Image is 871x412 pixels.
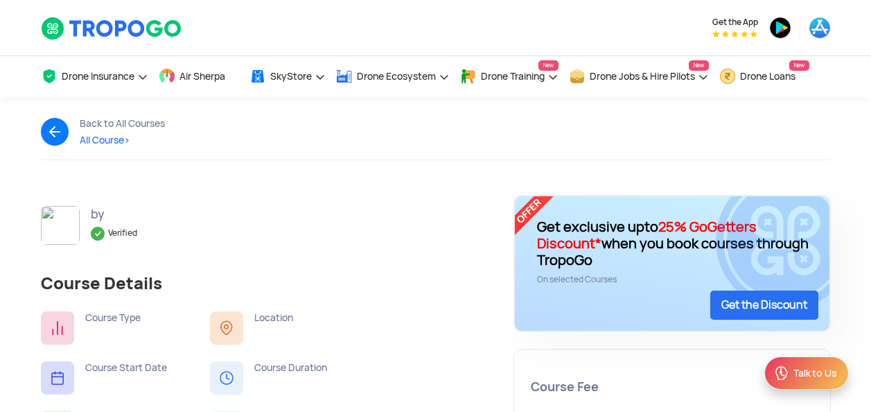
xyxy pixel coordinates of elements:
span: Drone Jobs & Hire Pilots [590,71,695,82]
span: Drone Training [481,71,545,82]
span: > [124,134,130,146]
img: ic_Support.svg [773,365,790,381]
span: New [538,60,558,71]
div: Get exclusive upto when you book courses through TropoGo [537,218,818,268]
img: TropoGo Logo [41,17,183,40]
div: Course Type [85,311,141,325]
div: Get the Discount [710,291,818,320]
img: ic_appstore.png [809,17,831,39]
a: Air Sherpa [159,56,239,97]
div: Course Details [41,273,493,295]
div: by [91,206,137,223]
span: Drone Loans [740,71,795,82]
div: Location [254,311,293,325]
span: Air Sherpa [179,71,225,82]
a: Drone TrainingNew [460,56,558,97]
span: New [689,60,709,71]
span: New [789,60,809,71]
img: bg_card2.png [716,196,829,310]
div: Talk to Us [793,366,837,380]
a: Drone LoansNew [719,56,809,97]
span: All Course [80,134,130,146]
span: Drone Insurance [62,71,134,82]
span: SkyStore [270,71,312,82]
div: Verified [91,227,137,241]
span: Get the App [712,17,758,28]
a: Drone Ecosystem [336,56,450,97]
div: Course Duration [254,361,327,375]
div: Course Start Date [85,361,167,375]
div: Back to All Courses [80,118,165,129]
img: ic_offer.png [515,196,559,241]
a: Drone Insurance [41,56,148,97]
img: App Raking [712,31,757,37]
div: On selected Courses [537,274,818,285]
span: Drone Ecosystem [357,71,436,82]
a: Drone Jobs & Hire PilotsNew [569,56,709,97]
img: ic_playstore.png [769,17,791,39]
a: SkyStore [249,56,326,97]
div: Course Fee [531,366,813,397]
